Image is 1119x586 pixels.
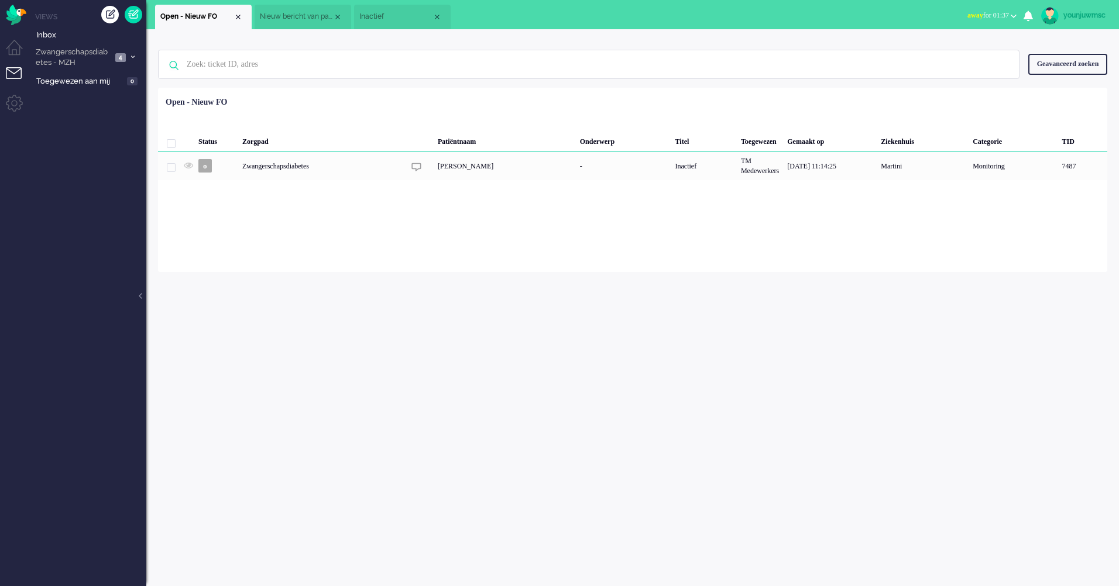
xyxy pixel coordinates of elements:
div: Geavanceerd zoeken [1028,54,1107,74]
img: flow_omnibird.svg [6,5,26,25]
li: 7619 [255,5,351,29]
div: Titel [671,128,737,151]
span: for 01:37 [967,11,1009,19]
div: Zwangerschapsdiabetes [238,151,404,180]
div: Status [194,128,238,151]
div: Toegewezen [737,128,783,151]
span: Nieuw bericht van patiënt [260,12,333,22]
span: o [198,159,212,173]
div: TM Medewerkers [737,151,783,180]
a: Quick Ticket [125,6,142,23]
div: [DATE] 11:14:25 [783,151,877,180]
div: Ziekenhuis [877,128,969,151]
span: Inbox [36,30,146,41]
img: ic-search-icon.svg [159,50,189,81]
a: Toegewezen aan mij 0 [34,74,146,87]
input: Zoek: ticket ID, adres [178,50,1003,78]
li: awayfor 01:37 [960,4,1024,29]
div: Creëer ticket [101,6,119,23]
span: Zwangerschapsdiabetes - MZH [34,47,112,68]
div: Close tab [333,12,342,22]
div: Open - Nieuw FO [166,96,227,108]
img: ic_chat_grey.svg [411,162,421,172]
div: Onderwerp [576,128,671,151]
div: Patiëntnaam [434,128,576,151]
button: awayfor 01:37 [960,7,1024,24]
div: Categorie [969,128,1058,151]
div: Martini [877,151,969,180]
a: Omnidesk [6,8,26,16]
img: avatar [1041,7,1059,25]
span: 0 [127,77,138,86]
span: Open - Nieuw FO [160,12,234,22]
div: - [576,151,671,180]
div: Close tab [234,12,243,22]
div: [PERSON_NAME] [434,151,576,180]
div: 7487 [158,151,1107,180]
div: Gemaakt op [783,128,877,151]
span: away [967,11,983,19]
div: Zorgpad [238,128,404,151]
li: Admin menu [6,95,32,121]
div: Close tab [433,12,442,22]
div: 7487 [1058,151,1107,180]
li: Views [35,12,146,22]
li: 7487 [354,5,451,29]
div: Monitoring [969,151,1058,180]
span: Inactief [359,12,433,22]
a: Inbox [34,28,146,41]
a: younjuwmsc [1039,7,1107,25]
span: 4 [115,53,126,62]
div: TID [1058,128,1107,151]
span: Toegewezen aan mij [36,76,123,87]
li: Dashboard menu [6,40,32,66]
div: younjuwmsc [1063,9,1107,21]
li: View [155,5,252,29]
div: Inactief [671,151,737,180]
li: Tickets menu [6,67,32,94]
